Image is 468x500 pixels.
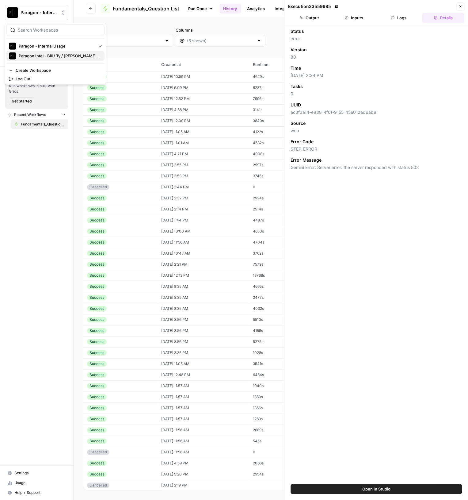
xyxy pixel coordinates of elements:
div: Success [87,372,107,378]
td: [DATE] 5:20 PM [158,469,249,480]
th: Created at [158,58,249,71]
span: Paragon - Internal Usage [21,10,58,16]
div: Success [87,151,107,157]
td: [DATE] 11:57 AM [158,402,249,413]
div: Success [87,173,107,179]
td: 2514s [249,204,306,215]
span: Source [291,120,306,126]
div: Success [87,427,107,433]
th: Status [83,58,158,71]
div: Success [87,107,107,113]
td: [DATE] 12:09 PM [158,115,249,126]
td: 7996s [249,93,306,104]
div: Success [87,129,107,135]
input: Search Workspaces [18,27,101,33]
td: [DATE] 11:05 AM [158,358,249,369]
td: [DATE] 3:55 PM [158,160,249,171]
div: Success [87,306,107,311]
td: [DATE] 10:59 PM [158,71,249,82]
td: [DATE] 12:48 PM [158,369,249,380]
td: [DATE] 8:35 AM [158,292,249,303]
td: [DATE] 11:56 AM [158,447,249,458]
span: Paragon Intel - Bill / Ty / [PERSON_NAME] R&D [19,53,100,59]
td: [DATE] 2:32 PM [158,193,249,204]
img: Paragon - Internal Usage Logo [9,42,16,50]
span: Help + Support [14,490,66,495]
td: [DATE] 8:56 PM [158,314,249,325]
td: [DATE] 10:00 AM [158,226,249,237]
span: Gemini Error: Server error: the server responded with status 503 [291,164,462,171]
td: [DATE] 3:44 PM [158,182,249,193]
td: [DATE] 12:13 PM [158,270,249,281]
td: 3141s [249,104,306,115]
td: 4487s [249,215,306,226]
td: 3477s [249,292,306,303]
td: [DATE] 12:52 PM [158,93,249,104]
div: Success [87,262,107,267]
span: Get Started [12,98,32,104]
td: 4704s [249,237,306,248]
td: [DATE] 10:48 AM [158,248,249,259]
td: [DATE] 11:57 AM [158,391,249,402]
td: 7579s [249,259,306,270]
td: [DATE] 8:35 AM [158,281,249,292]
td: [DATE] 4:21 PM [158,148,249,160]
a: Log Out [6,75,105,83]
td: 4629s [249,71,306,82]
div: Success [87,350,107,356]
td: 4159s [249,325,306,336]
span: Fundamentals_Question List [113,5,179,12]
button: Open In Studio [291,484,462,494]
td: [DATE] 4:59 PM [158,458,249,469]
div: Success [87,284,107,289]
td: 5510s [249,314,306,325]
td: [DATE] 8:35 AM [158,303,249,314]
div: Success [87,383,107,389]
td: 1380s [249,391,306,402]
td: [DATE] 11:57 AM [158,413,249,425]
td: 0 [249,447,306,458]
div: Cancelled [87,184,109,190]
a: Settings [5,468,68,478]
button: Recent Workflows [5,110,68,119]
div: Success [87,361,107,367]
span: 80 [291,54,462,60]
div: Success [87,416,107,422]
td: 5275s [249,336,306,347]
input: (5 shown) [187,38,254,44]
button: Inputs [333,13,375,23]
td: 4008s [249,148,306,160]
button: Get Started [9,97,34,105]
td: 3745s [249,171,306,182]
th: Runtime [249,58,306,71]
td: 545s [249,436,306,447]
td: [DATE] 3:53 PM [158,171,249,182]
span: Recent Workflows [14,112,46,117]
div: Success [87,240,107,245]
div: Success [87,471,107,477]
td: 4632s [249,137,306,148]
div: Success [87,460,107,466]
td: 6287s [249,82,306,93]
div: Success [87,328,107,333]
td: 2924s [249,193,306,204]
div: Success [87,195,107,201]
div: Success [87,140,107,146]
td: 1366s [249,402,306,413]
td: [DATE] 11:05 AM [158,126,249,137]
span: Error Message [291,157,322,163]
td: 13768s [249,270,306,281]
span: ec3f3a14-e838-4f0f-9155-45e012ed6ab8 [291,109,462,115]
td: [DATE] 4:38 PM [158,104,249,115]
td: [DATE] 8:56 PM [158,325,249,336]
span: STEP_ERROR [291,146,462,152]
a: 0 [291,91,293,96]
a: Create Workspace [6,66,105,75]
div: Success [87,217,107,223]
div: Workspace: Paragon - Internal Usage [5,23,106,85]
span: Tasks [291,83,303,90]
div: Success [87,251,107,256]
img: Paragon - Internal Usage Logo [7,7,18,18]
label: Status [83,27,173,33]
span: Version [291,47,307,53]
